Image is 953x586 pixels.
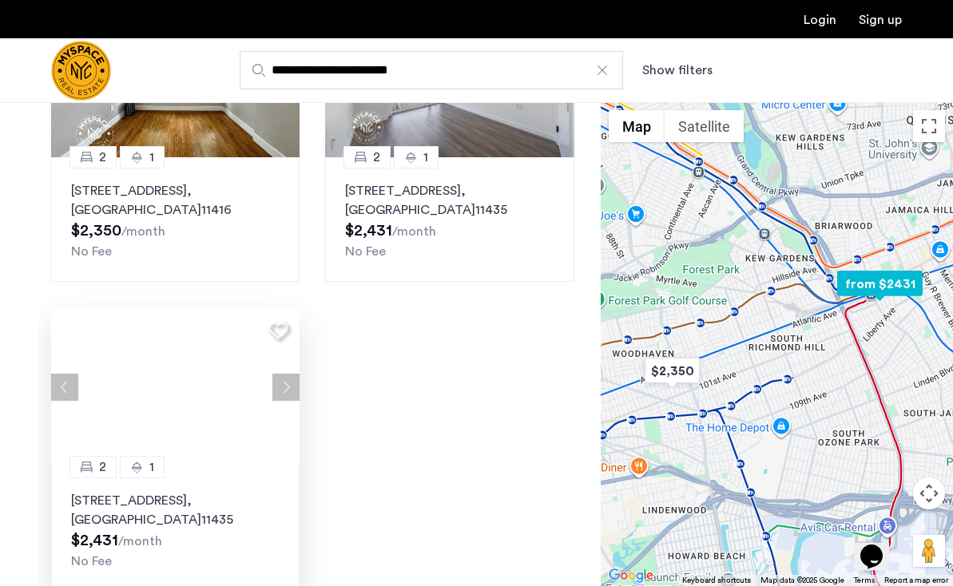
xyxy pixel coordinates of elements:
button: Show street map [609,110,665,142]
a: Registration [859,14,902,26]
button: Keyboard shortcuts [682,575,751,586]
button: Previous apartment [51,374,78,401]
sub: /month [118,535,162,548]
sub: /month [121,225,165,238]
span: No Fee [71,555,112,568]
button: Toggle fullscreen view [913,110,945,142]
a: Login [804,14,836,26]
span: No Fee [345,245,386,258]
span: 2 [99,148,106,167]
p: [STREET_ADDRESS] 11416 [71,181,280,220]
span: 1 [149,457,154,477]
button: Show satellite imagery [665,110,744,142]
div: from $2431 [831,266,929,302]
span: 2 [99,457,106,477]
img: logo [51,41,111,101]
iframe: chat widget [854,522,905,570]
span: $2,350 [71,223,121,239]
a: Open this area in Google Maps (opens a new window) [605,565,657,586]
a: 21[STREET_ADDRESS], [GEOGRAPHIC_DATA]11416No Fee [51,157,300,282]
span: $2,431 [71,533,118,548]
button: Map camera controls [913,477,945,509]
a: Cazamio Logo [51,41,111,101]
span: 1 [149,148,154,167]
span: 1 [423,148,428,167]
span: 2 [373,148,380,167]
input: Apartment Search [240,51,623,89]
img: Google [605,565,657,586]
button: Next apartment [272,374,300,401]
p: [STREET_ADDRESS] 11435 [71,491,280,529]
span: $2,431 [345,223,392,239]
a: Report a map error [884,575,948,586]
a: Terms [854,575,875,586]
span: Map data ©2025 Google [760,576,844,584]
div: $2,350 [638,353,706,389]
button: Show or hide filters [642,61,713,80]
a: 21[STREET_ADDRESS], [GEOGRAPHIC_DATA]11435No Fee [325,157,574,282]
span: No Fee [71,245,112,258]
p: [STREET_ADDRESS] 11435 [345,181,554,220]
button: Drag Pegman onto the map to open Street View [913,535,945,567]
sub: /month [392,225,436,238]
